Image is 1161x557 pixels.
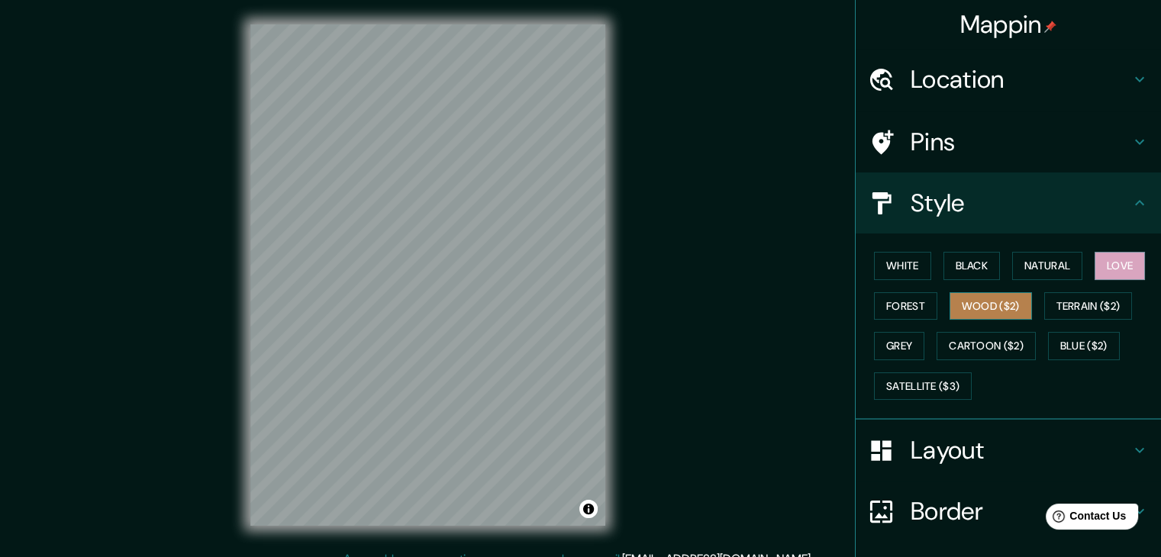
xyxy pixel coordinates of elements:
[960,9,1057,40] h4: Mappin
[950,292,1032,320] button: Wood ($2)
[874,292,937,320] button: Forest
[943,252,1001,280] button: Black
[250,24,605,526] canvas: Map
[911,435,1130,465] h4: Layout
[911,496,1130,526] h4: Border
[856,481,1161,542] div: Border
[579,500,598,518] button: Toggle attribution
[1025,497,1144,540] iframe: Help widget launcher
[856,420,1161,481] div: Layout
[911,188,1130,218] h4: Style
[1044,21,1056,33] img: pin-icon.png
[1012,252,1082,280] button: Natural
[856,111,1161,172] div: Pins
[1048,332,1120,360] button: Blue ($2)
[1044,292,1133,320] button: Terrain ($2)
[1095,252,1145,280] button: Love
[874,332,924,360] button: Grey
[874,372,972,401] button: Satellite ($3)
[911,127,1130,157] h4: Pins
[911,64,1130,95] h4: Location
[874,252,931,280] button: White
[937,332,1036,360] button: Cartoon ($2)
[856,172,1161,233] div: Style
[856,49,1161,110] div: Location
